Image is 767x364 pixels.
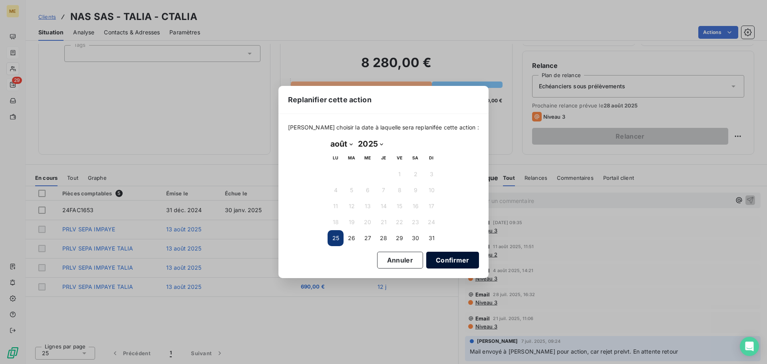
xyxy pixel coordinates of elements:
[344,214,360,230] button: 19
[360,230,376,246] button: 27
[376,214,391,230] button: 21
[376,230,391,246] button: 28
[391,166,407,182] button: 1
[376,182,391,198] button: 7
[328,214,344,230] button: 18
[328,182,344,198] button: 4
[423,230,439,246] button: 31
[407,150,423,166] th: samedi
[407,214,423,230] button: 23
[328,198,344,214] button: 11
[423,182,439,198] button: 10
[328,150,344,166] th: lundi
[407,198,423,214] button: 16
[360,150,376,166] th: mercredi
[376,150,391,166] th: jeudi
[423,198,439,214] button: 17
[328,230,344,246] button: 25
[391,182,407,198] button: 8
[423,214,439,230] button: 24
[407,230,423,246] button: 30
[288,94,372,105] span: Replanifier cette action
[423,166,439,182] button: 3
[407,182,423,198] button: 9
[344,198,360,214] button: 12
[391,230,407,246] button: 29
[376,198,391,214] button: 14
[360,198,376,214] button: 13
[426,252,479,269] button: Confirmer
[740,337,759,356] div: Open Intercom Messenger
[407,166,423,182] button: 2
[391,198,407,214] button: 15
[360,182,376,198] button: 6
[391,150,407,166] th: vendredi
[423,150,439,166] th: dimanche
[377,252,423,269] button: Annuler
[344,182,360,198] button: 5
[344,150,360,166] th: mardi
[360,214,376,230] button: 20
[288,123,479,131] span: [PERSON_NAME] choisir la date à laquelle sera replanifée cette action :
[344,230,360,246] button: 26
[391,214,407,230] button: 22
